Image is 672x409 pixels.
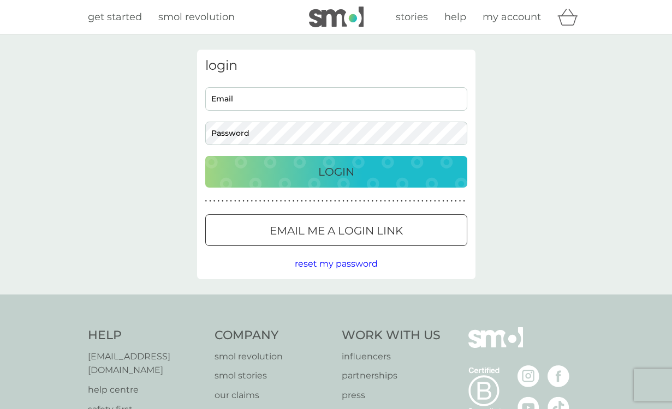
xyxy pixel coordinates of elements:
p: ● [417,199,419,204]
img: visit the smol Instagram page [518,365,539,387]
span: stories [396,11,428,23]
p: ● [242,199,245,204]
a: our claims [215,388,331,402]
p: ● [421,199,424,204]
span: smol revolution [158,11,235,23]
p: ● [347,199,349,204]
button: Login [205,156,467,188]
p: ● [438,199,441,204]
p: ● [284,199,286,204]
p: Login [318,163,354,181]
p: ● [376,199,378,204]
a: my account [483,9,541,25]
button: Email me a login link [205,214,467,246]
p: ● [309,199,311,204]
p: ● [455,199,457,204]
p: ● [388,199,390,204]
span: reset my password [295,258,378,269]
p: ● [313,199,316,204]
p: ● [334,199,336,204]
a: smol revolution [215,350,331,364]
p: ● [317,199,319,204]
p: ● [239,199,241,204]
p: ● [226,199,228,204]
p: ● [355,199,357,204]
p: ● [380,199,382,204]
a: influencers [342,350,441,364]
p: ● [401,199,403,204]
img: smol [468,327,523,364]
p: ● [217,199,219,204]
p: ● [259,199,261,204]
p: ● [426,199,428,204]
a: partnerships [342,369,441,383]
h4: Work With Us [342,327,441,344]
p: ● [280,199,282,204]
p: ● [447,199,449,204]
p: ● [396,199,399,204]
a: stories [396,9,428,25]
a: help centre [88,383,204,397]
h4: Company [215,327,331,344]
div: basket [557,6,585,28]
p: ● [234,199,236,204]
p: ● [213,199,216,204]
p: ● [442,199,444,204]
p: ● [393,199,395,204]
p: ● [222,199,224,204]
span: my account [483,11,541,23]
p: ● [322,199,324,204]
p: ● [247,199,249,204]
p: ● [330,199,332,204]
p: ● [450,199,453,204]
p: ● [463,199,465,204]
p: ● [413,199,415,204]
p: ● [288,199,290,204]
a: [EMAIL_ADDRESS][DOMAIN_NAME] [88,350,204,377]
p: ● [363,199,365,204]
p: ● [367,199,370,204]
a: smol stories [215,369,331,383]
p: ● [350,199,353,204]
p: ● [276,199,278,204]
p: ● [459,199,461,204]
p: ● [384,199,386,204]
p: ● [359,199,361,204]
p: ● [301,199,303,204]
p: ● [338,199,341,204]
p: ● [230,199,232,204]
a: get started [88,9,142,25]
a: press [342,388,441,402]
h4: Help [88,327,204,344]
p: ● [409,199,411,204]
img: visit the smol Facebook page [548,365,569,387]
p: ● [430,199,432,204]
img: smol [309,7,364,27]
p: ● [251,199,253,204]
button: reset my password [295,257,378,271]
p: ● [209,199,211,204]
p: ● [272,199,274,204]
a: smol revolution [158,9,235,25]
a: help [444,9,466,25]
p: ● [263,199,265,204]
span: help [444,11,466,23]
p: ● [205,199,207,204]
span: get started [88,11,142,23]
h3: login [205,58,467,74]
p: Email me a login link [270,222,403,239]
p: ● [434,199,436,204]
p: ● [405,199,407,204]
p: ● [305,199,307,204]
p: ● [296,199,299,204]
p: ● [326,199,328,204]
p: ● [342,199,344,204]
p: ● [293,199,295,204]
